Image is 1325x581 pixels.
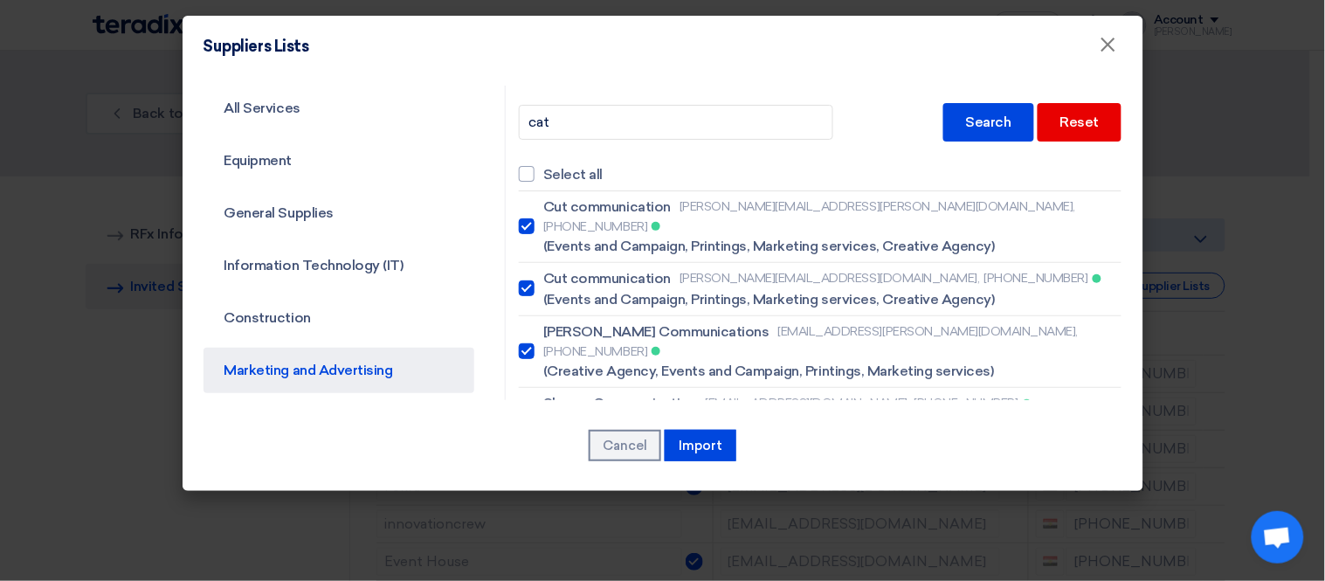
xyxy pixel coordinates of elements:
div: Reset [1038,103,1122,142]
a: Equipment [204,138,475,183]
a: Information Technology (IT) [204,243,475,288]
button: Cancel [589,430,661,461]
span: Shayae Communication [543,393,696,414]
span: (Events and Campaign, Printings, Marketing services, Creative Agency) [543,236,995,257]
span: (Events and Campaign, Printings, Marketing services, Creative Agency) [543,289,995,310]
div: Search [943,103,1034,142]
a: Construction [204,295,475,341]
span: [PHONE_NUMBER] [543,218,647,236]
a: Marketing and Advertising [204,348,475,393]
span: [PERSON_NAME][EMAIL_ADDRESS][PERSON_NAME][DOMAIN_NAME], [680,197,1076,216]
span: (Creative Agency, Events and Campaign, Printings, Marketing services) [543,361,994,382]
a: Open chat [1252,511,1304,564]
span: Select all [543,164,603,185]
span: [PHONE_NUMBER] [914,394,1018,412]
span: [PERSON_NAME][EMAIL_ADDRESS][DOMAIN_NAME], [680,269,980,287]
button: Close [1086,28,1131,63]
span: [EMAIL_ADDRESS][PERSON_NAME][DOMAIN_NAME], [778,322,1079,341]
button: Import [665,430,736,461]
a: General Supplies [204,190,475,236]
span: Cut communication [543,197,671,218]
span: [PHONE_NUMBER] [984,269,1088,287]
span: × [1100,31,1117,66]
a: All Services [204,86,475,131]
span: [EMAIL_ADDRESS][DOMAIN_NAME], [706,394,910,412]
h4: Suppliers Lists [204,37,309,56]
span: Cut communication [543,268,671,289]
span: [PERSON_NAME] Communications [543,322,769,342]
input: Search in list... [519,105,833,140]
span: [PHONE_NUMBER] [543,342,647,361]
